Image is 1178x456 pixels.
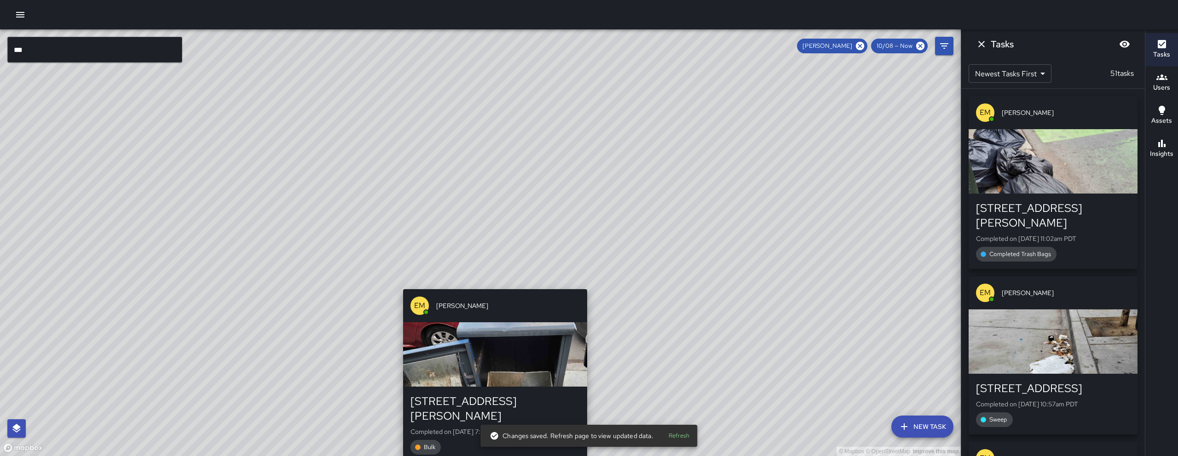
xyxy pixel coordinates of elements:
[1150,149,1173,159] h6: Insights
[891,416,953,438] button: New Task
[436,301,580,310] span: [PERSON_NAME]
[1115,35,1134,53] button: Blur
[991,37,1014,51] h6: Tasks
[1153,83,1170,93] h6: Users
[1145,132,1178,165] button: Insights
[969,96,1138,269] button: EM[PERSON_NAME][STREET_ADDRESS][PERSON_NAME]Completed on [DATE] 11:02am PDTCompleted Trash Bags
[980,287,991,298] p: EM
[1145,66,1178,99] button: Users
[410,427,580,436] p: Completed on [DATE] 7:50am PDT
[414,300,425,311] p: EM
[797,39,867,53] div: [PERSON_NAME]
[871,41,918,51] span: 10/08 — Now
[418,443,441,452] span: Bulk
[980,107,991,118] p: EM
[976,399,1130,409] p: Completed on [DATE] 10:57am PDT
[976,234,1130,243] p: Completed on [DATE] 11:02am PDT
[976,201,1130,230] div: [STREET_ADDRESS][PERSON_NAME]
[1107,68,1138,79] p: 51 tasks
[871,39,928,53] div: 10/08 — Now
[984,415,1013,424] span: Sweep
[1151,116,1172,126] h6: Assets
[1002,108,1130,117] span: [PERSON_NAME]
[1145,99,1178,132] button: Assets
[969,64,1051,83] div: Newest Tasks First
[935,37,953,55] button: Filters
[969,276,1138,434] button: EM[PERSON_NAME][STREET_ADDRESS]Completed on [DATE] 10:57am PDTSweep
[972,35,991,53] button: Dismiss
[410,394,580,423] div: [STREET_ADDRESS][PERSON_NAME]
[1145,33,1178,66] button: Tasks
[1002,288,1130,297] span: [PERSON_NAME]
[984,250,1057,259] span: Completed Trash Bags
[664,429,694,443] button: Refresh
[976,381,1130,396] div: [STREET_ADDRESS]
[797,41,858,51] span: [PERSON_NAME]
[1153,50,1170,60] h6: Tasks
[490,427,653,444] div: Changes saved. Refresh page to view updated data.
